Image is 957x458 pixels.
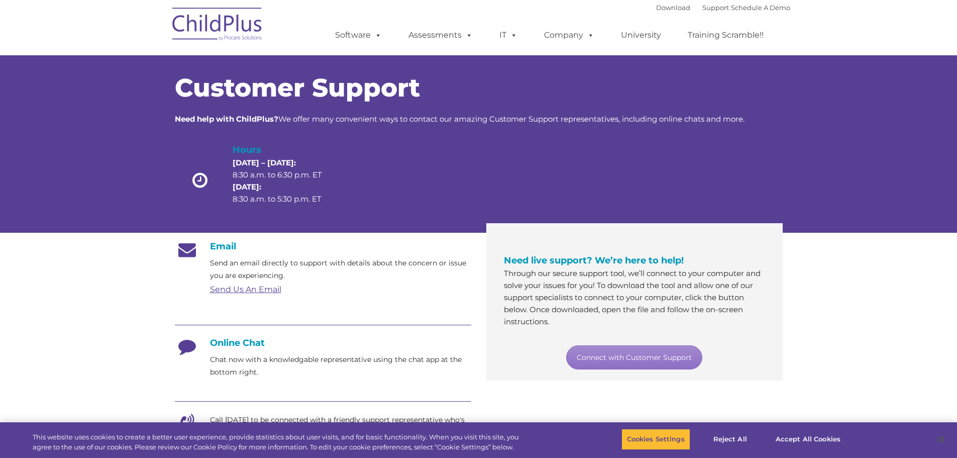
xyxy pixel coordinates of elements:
[175,114,745,124] span: We offer many convenient ways to contact our amazing Customer Support representatives, including ...
[233,158,296,167] strong: [DATE] – [DATE]:
[233,143,339,157] h4: Hours
[621,429,690,450] button: Cookies Settings
[175,114,278,124] strong: Need help with ChildPlus?
[233,182,261,192] strong: [DATE]:
[930,428,952,450] button: Close
[702,4,729,12] a: Support
[210,257,471,282] p: Send an email directly to support with details about the concern or issue you are experiencing.
[175,337,471,348] h4: Online Chat
[175,72,420,103] span: Customer Support
[699,429,762,450] button: Reject All
[566,345,702,370] a: Connect with Customer Support
[731,4,790,12] a: Schedule A Demo
[504,267,765,328] p: Through our secure support tool, we’ll connect to your computer and solve your issues for you! To...
[210,285,281,294] a: Send Us An Email
[167,1,268,51] img: ChildPlus by Procare Solutions
[678,25,774,45] a: Training Scramble!!
[656,4,790,12] font: |
[770,429,846,450] button: Accept All Cookies
[210,353,471,379] p: Chat now with a knowledgable representative using the chat app at the bottom right.
[325,25,392,45] a: Software
[233,157,339,205] p: 8:30 a.m. to 6:30 p.m. ET 8:30 a.m. to 5:30 p.m. ET
[33,432,526,452] div: This website uses cookies to create a better user experience, provide statistics about user visit...
[534,25,604,45] a: Company
[504,255,684,266] span: Need live support? We’re here to help!
[611,25,671,45] a: University
[656,4,690,12] a: Download
[210,414,471,439] p: Call [DATE] to be connected with a friendly support representative who's eager to help.
[398,25,483,45] a: Assessments
[175,241,471,252] h4: Email
[489,25,527,45] a: IT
